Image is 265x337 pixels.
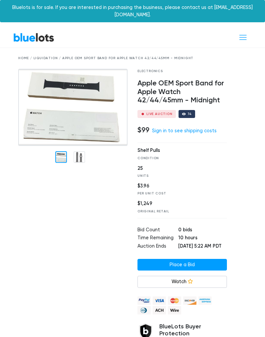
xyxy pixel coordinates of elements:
div: $3.96 [137,182,218,190]
div: Shelf Pulls [137,147,218,154]
img: paypal_credit-80455e56f6e1299e8d57f40c0dcee7b8cd4ae79b9eccbfc37e2480457ba36de9.png [137,296,151,305]
td: 10 hours [178,234,227,243]
div: Units [137,173,218,178]
td: 0 bids [178,226,227,235]
img: american_express-ae2a9f97a040b4b41f6397f7637041a5861d5f99d0716c09922aba4e24c8547d.png [198,296,212,305]
img: ach-b7992fed28a4f97f893c574229be66187b9afb3f1a8d16a4691d3d3140a8ab00.png [153,306,166,314]
img: diners_club-c48f30131b33b1bb0e5d0e2dbd43a8bea4cb12cb2961413e2f4250e06c020426.png [137,306,151,314]
img: wire-908396882fe19aaaffefbd8e17b12f2f29708bd78693273c0e28e3a24408487f.png [168,306,181,314]
td: Time Remaining [137,234,178,243]
button: Toggle navigation [234,31,252,44]
img: visa-79caf175f036a155110d1892330093d4c38f53c55c9ec9e2c3a54a56571784bb.png [153,296,166,305]
div: $1,249 [137,200,218,207]
td: [DATE] 5:22 AM PDT [178,243,227,251]
a: Sign in to see shipping costs [152,128,217,134]
a: Place a Bid [137,259,227,271]
div: 25 [137,165,218,172]
h4: Apple OEM Sport Band for Apple Watch 42/44/45mm - Midnight [137,79,227,105]
a: BlueLots [13,33,54,42]
div: Per Unit Cost [137,191,218,196]
div: 74 [187,112,192,116]
div: Live Auction [146,112,173,116]
td: Auction Ends [137,243,178,251]
img: b8876d73-3a12-4227-9707-03b50dda5359-1755109058.jpg [18,69,128,146]
h4: $99 [137,126,149,134]
div: Condition [137,156,218,161]
img: mastercard-42073d1d8d11d6635de4c079ffdb20a4f30a903dc55d1612383a1b395dd17f39.png [168,296,181,305]
td: Bid Count [137,226,178,235]
img: discover-82be18ecfda2d062aad2762c1ca80e2d36a4073d45c9e0ffae68cd515fbd3d32.png [183,296,196,305]
div: Home / Liquidation / Apple OEM Sport Band for Apple Watch 42/44/45mm - Midnight [18,56,247,61]
div: Electronics [137,69,227,74]
a: Watch [137,276,227,288]
div: Original Retail [137,209,218,214]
